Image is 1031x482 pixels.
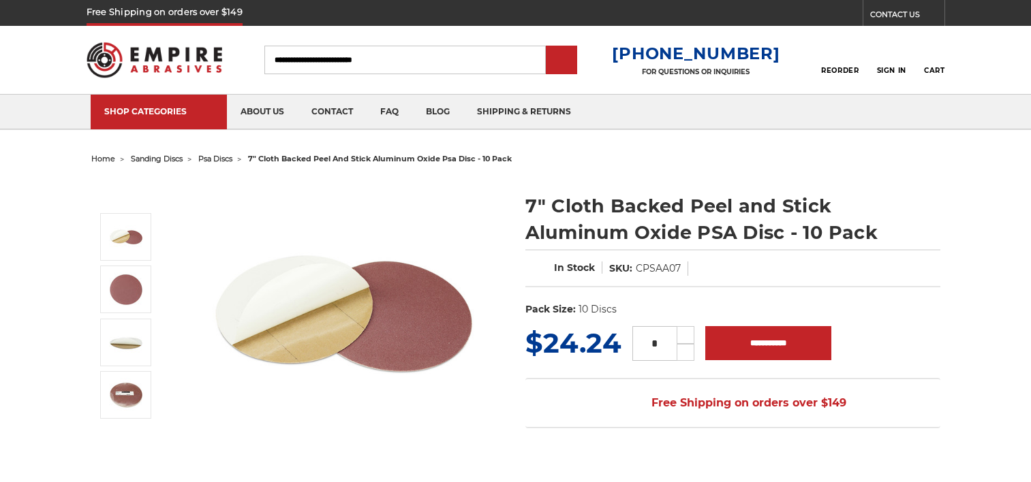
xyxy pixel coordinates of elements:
[227,95,298,129] a: about us
[525,326,621,359] span: $24.24
[87,33,223,86] img: Empire Abrasives
[548,47,575,74] input: Submit
[208,178,480,451] img: 7 inch Aluminum Oxide PSA Sanding Disc with Cloth Backing
[110,421,143,450] button: Next
[198,154,232,163] a: psa discs
[525,193,940,246] h1: 7" Cloth Backed Peel and Stick Aluminum Oxide PSA Disc - 10 Pack
[463,95,585,129] a: shipping & returns
[924,66,944,75] span: Cart
[91,154,115,163] a: home
[554,261,595,274] span: In Stock
[109,378,143,412] img: clothed backed AOX PSA - 10 Pack
[579,302,617,317] dd: 10 Discs
[412,95,463,129] a: blog
[612,44,780,63] a: [PHONE_NUMBER]
[104,106,213,116] div: SHOP CATEGORIES
[110,184,143,213] button: Previous
[109,220,143,254] img: 7 inch Aluminum Oxide PSA Sanding Disc with Cloth Backing
[525,302,576,317] dt: Pack Size:
[131,154,183,163] a: sanding discs
[821,45,859,74] a: Reorder
[109,325,143,359] img: sticky backed sanding disc
[298,95,367,129] a: contact
[924,45,944,75] a: Cart
[619,389,846,417] span: Free Shipping on orders over $149
[870,7,944,26] a: CONTACT US
[109,272,143,306] img: peel and stick psa aluminum oxide disc
[609,261,632,276] dt: SKU:
[612,67,780,76] p: FOR QUESTIONS OR INQUIRIES
[248,154,512,163] span: 7" cloth backed peel and stick aluminum oxide psa disc - 10 pack
[636,261,681,276] dd: CPSAA07
[821,66,859,75] span: Reorder
[367,95,412,129] a: faq
[877,66,906,75] span: Sign In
